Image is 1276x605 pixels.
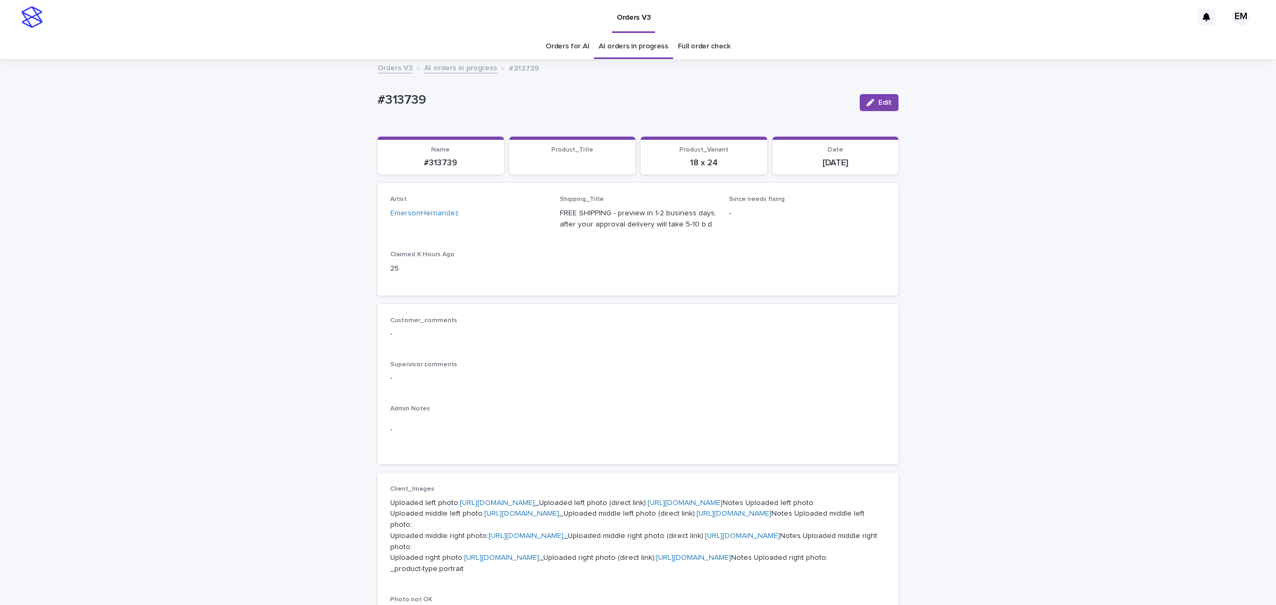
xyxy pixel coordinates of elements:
[390,208,459,219] a: EmersonHernandez
[779,158,893,168] p: [DATE]
[509,62,539,73] p: #313739
[390,498,886,575] p: Uploaded left photo: _Uploaded left photo (direct link): Notes Uploaded left photo: Uploaded midd...
[390,317,457,324] span: Customer_comments
[21,6,43,28] img: stacker-logo-s-only.png
[648,499,723,507] a: [URL][DOMAIN_NAME]
[377,93,851,108] p: #313739
[560,196,604,203] span: Shipping_Title
[390,406,430,412] span: Admin Notes
[860,94,899,111] button: Edit
[729,208,886,219] p: -
[460,499,535,507] a: [URL][DOMAIN_NAME]
[489,532,564,540] a: [URL][DOMAIN_NAME]
[560,208,717,230] p: FREE SHIPPING - preview in 1-2 business days, after your approval delivery will take 5-10 b.d.
[390,373,886,384] p: -
[390,263,547,274] p: 25
[1232,9,1249,26] div: EM
[678,34,731,59] a: Full order check
[390,196,407,203] span: Artist
[484,510,559,517] a: [URL][DOMAIN_NAME]
[377,61,413,73] a: Orders V3
[656,554,731,561] a: [URL][DOMAIN_NAME]
[424,61,497,73] a: AI orders in progress
[390,424,886,435] p: -
[545,34,589,59] a: Orders for AI
[390,362,457,368] span: Supervisor comments
[390,596,432,603] span: Photo not OK
[464,554,539,561] a: [URL][DOMAIN_NAME]
[647,158,761,168] p: 18 x 24
[431,147,450,153] span: Name
[390,329,886,340] p: -
[878,99,892,106] span: Edit
[705,532,780,540] a: [URL][DOMAIN_NAME]
[729,196,785,203] span: Since needs fixing
[390,486,434,492] span: Client_Images
[551,147,593,153] span: Product_Title
[390,251,455,258] span: Claimed X Hours Ago
[384,158,498,168] p: #313739
[828,147,843,153] span: Date
[679,147,728,153] span: Product_Variant
[599,34,668,59] a: AI orders in progress
[696,510,771,517] a: [URL][DOMAIN_NAME]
